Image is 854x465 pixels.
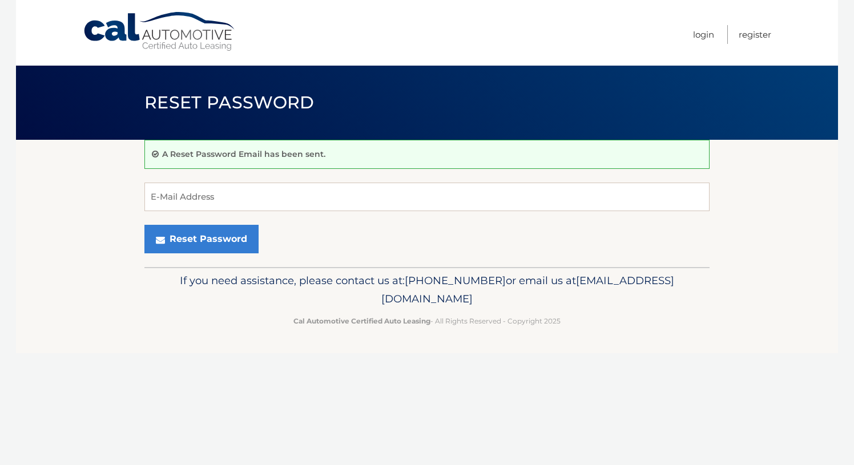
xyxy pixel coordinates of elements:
button: Reset Password [144,225,259,253]
p: If you need assistance, please contact us at: or email us at [152,272,702,308]
p: A Reset Password Email has been sent. [162,149,325,159]
span: [EMAIL_ADDRESS][DOMAIN_NAME] [381,274,674,305]
span: Reset Password [144,92,314,113]
a: Login [693,25,714,44]
a: Register [739,25,771,44]
span: [PHONE_NUMBER] [405,274,506,287]
input: E-Mail Address [144,183,710,211]
strong: Cal Automotive Certified Auto Leasing [293,317,430,325]
a: Cal Automotive [83,11,237,52]
p: - All Rights Reserved - Copyright 2025 [152,315,702,327]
